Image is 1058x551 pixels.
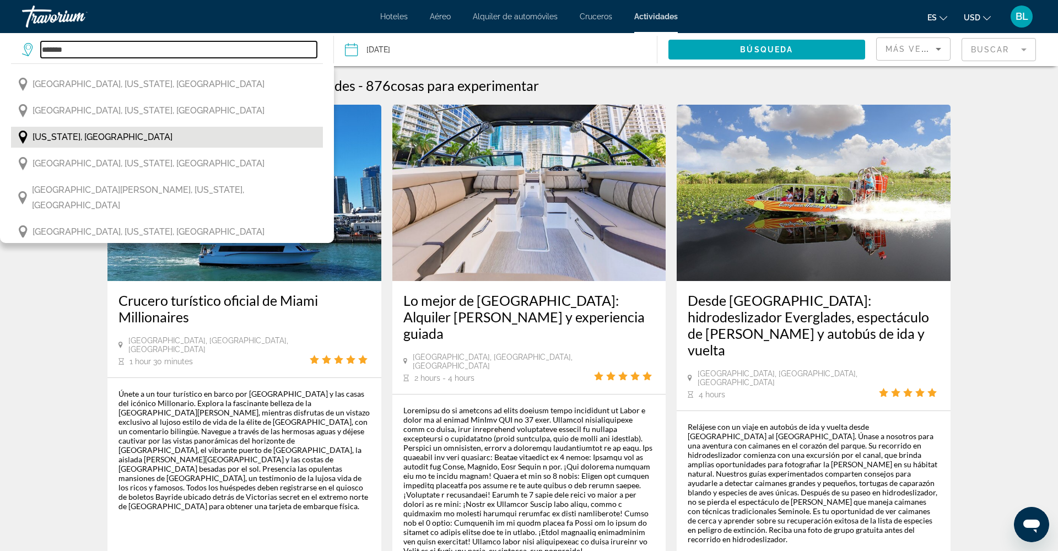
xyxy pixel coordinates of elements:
a: Alquiler de automóviles [473,12,558,21]
img: 37.jpg [392,105,666,281]
button: Change language [927,9,947,25]
span: Más vendidos [886,45,958,53]
img: e5.jpg [677,105,951,281]
span: es [927,13,937,22]
div: Relájese con un viaje en autobús de ida y vuelta desde [GEOGRAPHIC_DATA] al [GEOGRAPHIC_DATA]. Ún... [688,422,940,544]
a: Travorium [22,2,132,31]
span: BL [1016,11,1028,22]
button: Date: Nov 6, 2025 [345,33,656,66]
span: [GEOGRAPHIC_DATA], [US_STATE], [GEOGRAPHIC_DATA] [33,156,264,171]
span: [GEOGRAPHIC_DATA], [US_STATE], [GEOGRAPHIC_DATA] [33,77,264,92]
iframe: Botón para iniciar la ventana de mensajería [1014,507,1049,542]
span: [GEOGRAPHIC_DATA], [GEOGRAPHIC_DATA], [GEOGRAPHIC_DATA] [698,369,879,387]
span: USD [964,13,980,22]
button: [GEOGRAPHIC_DATA], [US_STATE], [GEOGRAPHIC_DATA] [11,74,323,95]
span: [GEOGRAPHIC_DATA][PERSON_NAME], [US_STATE], [GEOGRAPHIC_DATA] [32,182,318,213]
span: cosas para experimentar [391,77,539,94]
a: Desde [GEOGRAPHIC_DATA]: hidrodeslizador Everglades, espectáculo de [PERSON_NAME] y autobús de id... [688,292,940,358]
a: Hoteles [380,12,408,21]
span: [GEOGRAPHIC_DATA], [US_STATE], [GEOGRAPHIC_DATA] [33,103,264,118]
button: [GEOGRAPHIC_DATA][PERSON_NAME], [US_STATE], [GEOGRAPHIC_DATA] [11,180,323,216]
button: [US_STATE], [GEOGRAPHIC_DATA] [11,127,323,148]
a: Crucero turístico oficial de Miami Millionaires [118,292,370,325]
span: [GEOGRAPHIC_DATA], [GEOGRAPHIC_DATA], [GEOGRAPHIC_DATA] [413,353,594,370]
span: 1 hour 30 minutes [129,357,193,366]
a: Cruceros [580,12,612,21]
span: - [358,77,363,94]
button: Filter [962,37,1036,62]
span: [GEOGRAPHIC_DATA], [GEOGRAPHIC_DATA], [GEOGRAPHIC_DATA] [128,336,310,354]
button: User Menu [1007,5,1036,28]
span: [US_STATE], [GEOGRAPHIC_DATA] [33,129,172,145]
mat-select: Sort by [886,42,941,56]
a: Actividades [634,12,678,21]
div: Únete a un tour turístico en barco por [GEOGRAPHIC_DATA] y las casas del icónico Millonario. Expl... [118,389,370,511]
a: Aéreo [430,12,451,21]
span: [GEOGRAPHIC_DATA], [US_STATE], [GEOGRAPHIC_DATA] [33,224,264,240]
button: [GEOGRAPHIC_DATA], [US_STATE], [GEOGRAPHIC_DATA] [11,153,323,174]
span: 2 hours - 4 hours [414,374,474,382]
button: [GEOGRAPHIC_DATA], [US_STATE], [GEOGRAPHIC_DATA] [11,100,323,121]
h2: 876 [366,77,539,94]
button: Búsqueda [668,40,866,60]
a: Lo mejor de [GEOGRAPHIC_DATA]: Alquiler [PERSON_NAME] y experiencia guiada [403,292,655,342]
button: [GEOGRAPHIC_DATA], [US_STATE], [GEOGRAPHIC_DATA] [11,222,323,242]
button: Change currency [964,9,991,25]
span: Búsqueda [740,45,793,54]
span: 4 hours [699,390,725,399]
